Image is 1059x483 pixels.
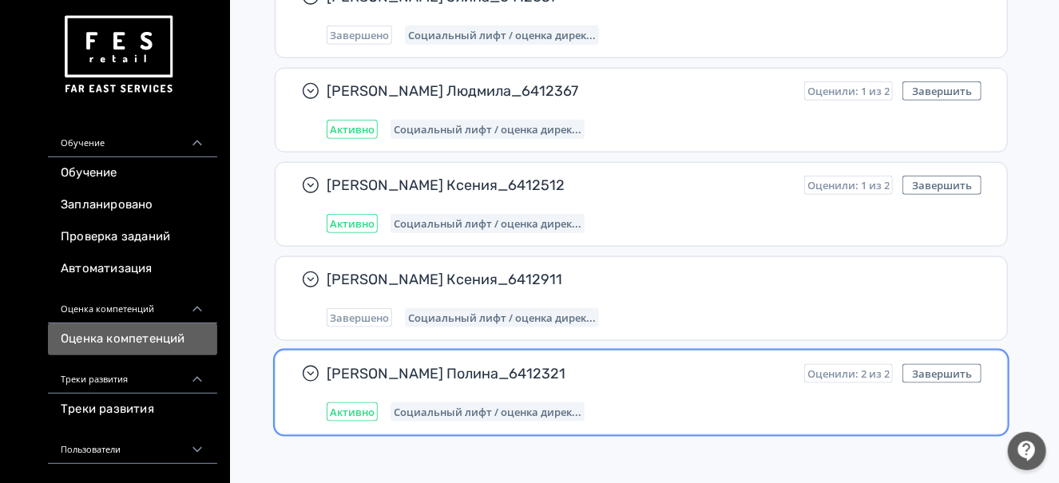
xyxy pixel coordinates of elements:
[330,123,375,136] span: Активно
[807,367,890,380] span: Оценили: 2 из 2
[330,217,375,230] span: Активно
[330,406,375,418] span: Активно
[902,176,982,195] button: Завершить
[408,29,596,42] span: Социальный лифт / оценка директора магазина
[61,10,176,100] img: https://files.teachbase.ru/system/account/57463/logo/medium-936fc5084dd2c598f50a98b9cbe0469a.png
[48,119,217,157] div: Обучение
[327,364,791,383] span: [PERSON_NAME] Полина_6412321
[327,270,969,289] span: [PERSON_NAME] Ксения_6412911
[330,311,389,324] span: Завершено
[327,81,791,101] span: [PERSON_NAME] Людмила_6412367
[48,426,217,464] div: Пользователи
[48,189,217,221] a: Запланировано
[394,217,581,230] span: Социальный лифт / оценка директора магазина
[807,179,890,192] span: Оценили: 1 из 2
[48,285,217,323] div: Оценка компетенций
[807,85,890,97] span: Оценили: 1 из 2
[48,221,217,253] a: Проверка заданий
[48,323,217,355] a: Оценка компетенций
[48,394,217,426] a: Треки развития
[394,406,581,418] span: Социальный лифт / оценка директора магазина
[408,311,596,324] span: Социальный лифт / оценка директора магазина
[48,157,217,189] a: Обучение
[902,364,982,383] button: Завершить
[48,253,217,285] a: Автоматизация
[330,29,389,42] span: Завершено
[394,123,581,136] span: Социальный лифт / оценка директора магазина
[48,355,217,394] div: Треки развития
[327,176,791,195] span: [PERSON_NAME] Ксения_6412512
[902,81,982,101] button: Завершить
